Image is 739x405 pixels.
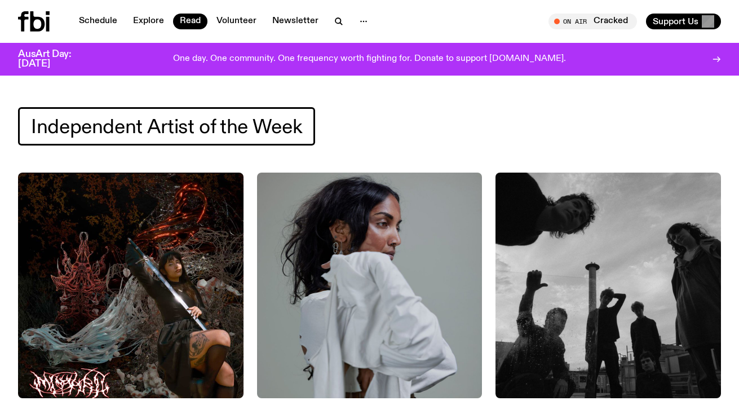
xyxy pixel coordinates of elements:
[653,16,698,27] span: Support Us
[31,116,302,138] span: Independent Artist of the Week
[126,14,171,29] a: Explore
[173,14,207,29] a: Read
[72,14,124,29] a: Schedule
[210,14,263,29] a: Volunteer
[173,54,566,64] p: One day. One community. One frequency worth fighting for. Donate to support [DOMAIN_NAME].
[646,14,721,29] button: Support Us
[548,14,637,29] button: On AirCracked
[495,173,721,398] img: A black and white image of the six members of Shock Corridor, cast slightly in shadow
[18,50,90,69] h3: AusArt Day: [DATE]
[265,14,325,29] a: Newsletter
